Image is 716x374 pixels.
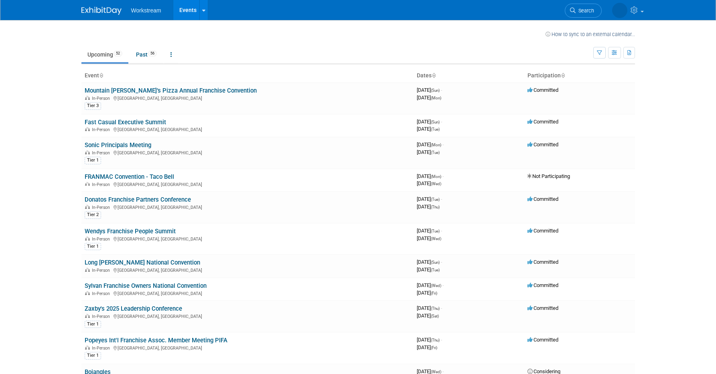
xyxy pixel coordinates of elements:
[85,291,90,295] img: In-Person Event
[417,282,444,288] span: [DATE]
[81,7,122,15] img: ExhibitDay
[85,157,101,164] div: Tier 1
[442,142,444,148] span: -
[85,211,101,218] div: Tier 2
[565,4,602,18] a: Search
[131,7,161,14] span: Workstream
[431,306,440,311] span: (Thu)
[85,268,90,272] img: In-Person Event
[92,96,112,101] span: In-Person
[431,370,441,374] span: (Wed)
[431,268,440,272] span: (Tue)
[441,305,442,311] span: -
[527,228,558,234] span: Committed
[431,291,437,295] span: (Fri)
[546,31,635,37] a: How to sync to an external calendar...
[431,96,441,100] span: (Mon)
[99,72,103,79] a: Sort by Event Name
[417,228,442,234] span: [DATE]
[414,69,524,83] th: Dates
[85,142,151,149] a: Sonic Principals Meeting
[85,314,90,318] img: In-Person Event
[85,181,410,187] div: [GEOGRAPHIC_DATA], [GEOGRAPHIC_DATA]
[417,126,440,132] span: [DATE]
[85,126,410,132] div: [GEOGRAPHIC_DATA], [GEOGRAPHIC_DATA]
[85,235,410,242] div: [GEOGRAPHIC_DATA], [GEOGRAPHIC_DATA]
[441,337,442,343] span: -
[441,259,442,265] span: -
[85,346,90,350] img: In-Person Event
[92,268,112,273] span: In-Person
[527,196,558,202] span: Committed
[561,72,565,79] a: Sort by Participation Type
[431,197,440,202] span: (Tue)
[85,173,174,180] a: FRANMAC Convention - Taco Bell
[417,235,441,241] span: [DATE]
[92,291,112,296] span: In-Person
[85,196,191,203] a: Donatos Franchise Partners Conference
[417,196,442,202] span: [DATE]
[85,305,182,312] a: Zaxby's 2025 Leadership Conference
[92,150,112,156] span: In-Person
[527,119,558,125] span: Committed
[527,173,570,179] span: Not Participating
[85,204,410,210] div: [GEOGRAPHIC_DATA], [GEOGRAPHIC_DATA]
[431,150,440,155] span: (Tue)
[417,119,442,125] span: [DATE]
[81,69,414,83] th: Event
[85,95,410,101] div: [GEOGRAPHIC_DATA], [GEOGRAPHIC_DATA]
[85,102,101,109] div: Tier 3
[431,120,440,124] span: (Sun)
[85,313,410,319] div: [GEOGRAPHIC_DATA], [GEOGRAPHIC_DATA]
[431,260,440,265] span: (Sun)
[527,337,558,343] span: Committed
[85,119,166,126] a: Fast Casual Executive Summit
[441,228,442,234] span: -
[417,313,439,319] span: [DATE]
[85,149,410,156] div: [GEOGRAPHIC_DATA], [GEOGRAPHIC_DATA]
[431,143,441,147] span: (Mon)
[417,344,437,350] span: [DATE]
[148,51,157,57] span: 56
[524,69,635,83] th: Participation
[431,237,441,241] span: (Wed)
[85,182,90,186] img: In-Person Event
[85,321,101,328] div: Tier 1
[431,127,440,131] span: (Tue)
[417,305,442,311] span: [DATE]
[527,282,558,288] span: Committed
[441,119,442,125] span: -
[442,282,444,288] span: -
[85,127,90,131] img: In-Person Event
[441,87,442,93] span: -
[417,87,442,93] span: [DATE]
[417,259,442,265] span: [DATE]
[431,182,441,186] span: (Wed)
[92,237,112,242] span: In-Person
[441,196,442,202] span: -
[92,346,112,351] span: In-Person
[130,47,163,62] a: Past56
[576,8,594,14] span: Search
[417,267,440,273] span: [DATE]
[431,346,437,350] span: (Fri)
[85,282,207,289] a: Sylvan Franchise Owners National Convention
[417,149,440,155] span: [DATE]
[431,338,440,342] span: (Thu)
[85,337,227,344] a: Popeyes Int'l Franchise Assoc. Member Meeting PIFA
[431,205,440,209] span: (Thu)
[417,337,442,343] span: [DATE]
[431,229,440,233] span: (Tue)
[85,243,101,250] div: Tier 1
[92,182,112,187] span: In-Person
[85,87,257,94] a: Mountain [PERSON_NAME]’s Pizza Annual Franchise Convention
[85,96,90,100] img: In-Person Event
[431,314,439,318] span: (Sat)
[417,290,437,296] span: [DATE]
[527,87,558,93] span: Committed
[85,259,200,266] a: Long [PERSON_NAME] National Convention
[85,150,90,154] img: In-Person Event
[85,228,176,235] a: Wendys Franchise People Summit
[431,283,441,288] span: (Wed)
[417,142,444,148] span: [DATE]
